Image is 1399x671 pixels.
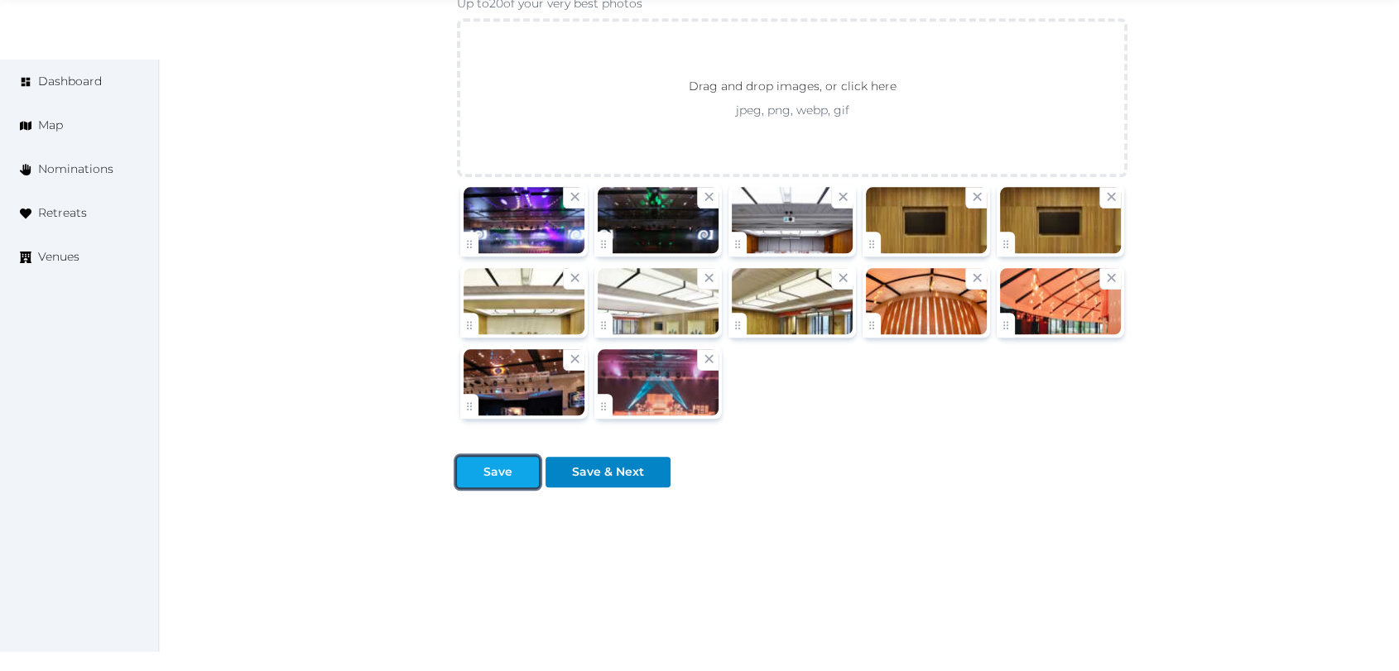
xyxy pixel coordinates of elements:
[38,73,102,90] span: Dashboard
[658,102,925,118] p: jpeg, png, webp, gif
[38,204,87,222] span: Retreats
[546,457,671,487] button: Save & Next
[675,77,909,102] p: Drag and drop images, or click here
[38,248,79,266] span: Venues
[38,117,63,134] span: Map
[38,161,113,178] span: Nominations
[483,463,512,481] div: Save
[457,457,539,487] button: Save
[572,463,644,481] div: Save & Next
